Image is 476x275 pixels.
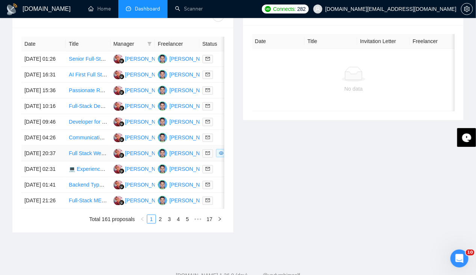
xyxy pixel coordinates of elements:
[113,118,168,124] a: DP[PERSON_NAME]
[169,70,213,79] div: [PERSON_NAME]
[174,215,183,224] li: 4
[206,135,210,140] span: mail
[69,197,234,203] a: Full-Stack MERN Developer Needed for Trading Platform Development
[125,181,168,189] div: [PERSON_NAME]
[147,215,156,224] li: 1
[119,169,124,174] img: gigradar-bm.png
[461,6,473,12] span: setting
[192,215,204,224] li: Next 5 Pages
[119,137,124,142] img: gigradar-bm.png
[21,161,66,177] td: [DATE] 02:31
[158,71,213,77] a: AR[PERSON_NAME]
[119,184,124,190] img: gigradar-bm.png
[66,114,110,130] td: Developer for Lovable/Base44-like AI SaaS (chat to app). Next.js, Supabase
[21,146,66,161] td: [DATE] 20:37
[206,167,210,171] span: mail
[113,181,168,187] a: DP[PERSON_NAME]
[21,51,66,67] td: [DATE] 01:26
[21,67,66,83] td: [DATE] 16:31
[466,250,474,256] span: 10
[69,166,286,172] a: 💻 Experienced Full-Stack Developer (React.js + Node.js) Needed for Long-Term Projects 🌍
[169,55,213,63] div: [PERSON_NAME]
[119,106,124,111] img: gigradar-bm.png
[113,149,123,158] img: DP
[125,55,168,63] div: [PERSON_NAME]
[21,193,66,209] td: [DATE] 21:26
[202,40,233,48] span: Status
[206,88,210,93] span: mail
[119,200,124,205] img: gigradar-bm.png
[21,83,66,99] td: [DATE] 15:36
[410,34,462,49] th: Freelancer
[113,180,123,190] img: DP
[69,150,202,156] a: Full Stack Web Developer (Next.js + React.js Must-Have)
[113,166,168,172] a: DP[PERSON_NAME]
[297,5,305,13] span: 282
[110,37,155,51] th: Manager
[218,217,222,221] span: right
[113,134,168,140] a: DP[PERSON_NAME]
[174,215,183,223] a: 4
[204,215,215,223] a: 17
[69,87,234,93] a: Passionate React/Next.js Developer Wanted - Join Our Growing Team!
[158,164,167,174] img: AR
[158,150,213,156] a: AR[PERSON_NAME]
[66,161,110,177] td: 💻 Experienced Full-Stack Developer (React.js + Node.js) Needed for Long-Term Projects 🌍
[113,117,123,127] img: DP
[6,3,18,15] img: logo
[21,177,66,193] td: [DATE] 01:41
[147,42,152,46] span: filter
[215,215,224,224] li: Next Page
[69,119,246,125] a: Developer for Lovable/Base44-like AI SaaS (chat to app). Next.js, Supabase
[158,181,213,187] a: AR[PERSON_NAME]
[219,151,224,155] span: eye
[21,130,66,146] td: [DATE] 04:26
[206,104,210,108] span: mail
[66,67,110,83] td: AI First Full Stack MERN Developer with DevOps Skills Needed
[125,149,168,157] div: [PERSON_NAME]
[158,102,167,111] img: AR
[135,6,160,12] span: Dashboard
[175,6,203,12] a: searchScanner
[88,6,111,12] a: homeHome
[69,72,217,78] a: AI First Full Stack MERN Developer with DevOps Skills Needed
[125,70,168,79] div: [PERSON_NAME]
[169,181,213,189] div: [PERSON_NAME]
[165,215,174,223] a: 3
[66,193,110,209] td: Full-Stack MERN Developer Needed for Trading Platform Development
[183,215,192,223] a: 5
[450,250,468,268] iframe: Intercom live chat
[461,3,473,15] button: setting
[125,118,168,126] div: [PERSON_NAME]
[113,86,123,95] img: DP
[113,54,123,64] img: DP
[252,34,305,49] th: Date
[158,166,213,172] a: AR[PERSON_NAME]
[21,114,66,130] td: [DATE] 09:46
[206,57,210,61] span: mail
[258,85,449,93] div: No data
[113,103,168,109] a: DP[PERSON_NAME]
[66,51,110,67] td: Senior Full-Stack Web/App Architect (Zillow + Houzz Hybrid) — Build, Ship, Scale
[155,37,199,51] th: Freelancer
[206,120,210,124] span: mail
[66,83,110,99] td: Passionate React/Next.js Developer Wanted - Join Our Growing Team!
[125,102,168,110] div: [PERSON_NAME]
[146,38,153,49] span: filter
[158,117,167,127] img: AR
[206,72,210,77] span: mail
[66,37,110,51] th: Title
[158,103,213,109] a: AR[PERSON_NAME]
[158,86,167,95] img: AR
[169,133,213,142] div: [PERSON_NAME]
[113,87,168,93] a: DP[PERSON_NAME]
[113,40,144,48] span: Manager
[69,135,198,140] a: Communication Expert who has a software background
[169,118,213,126] div: [PERSON_NAME]
[206,198,210,203] span: mail
[158,133,167,142] img: AR
[21,99,66,114] td: [DATE] 10:16
[113,150,168,156] a: DP[PERSON_NAME]
[138,215,147,224] li: Previous Page
[125,86,168,94] div: [PERSON_NAME]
